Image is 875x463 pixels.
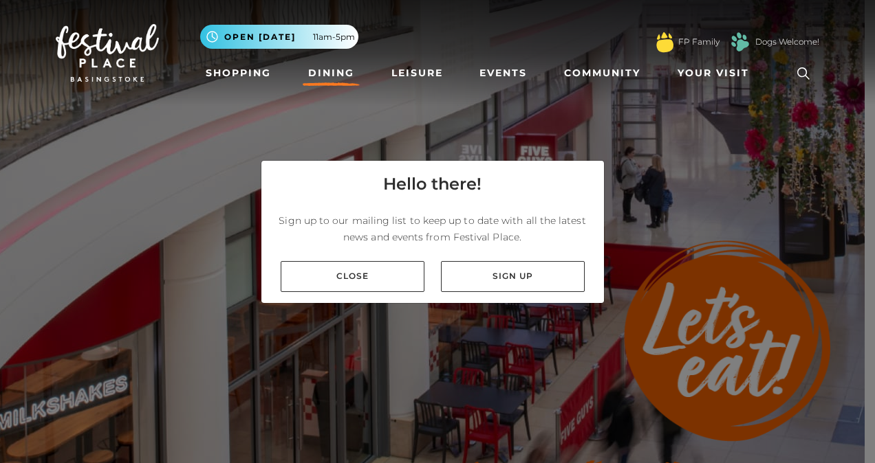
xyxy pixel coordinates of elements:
img: Festival Place Logo [56,24,159,82]
a: Your Visit [672,60,761,86]
a: Events [474,60,532,86]
span: 11am-5pm [313,31,355,43]
span: Your Visit [678,66,749,80]
a: Leisure [386,60,449,86]
a: Shopping [200,60,277,86]
a: Community [559,60,646,86]
a: Dining [303,60,360,86]
button: Open [DATE] 11am-5pm [200,25,358,49]
p: Sign up to our mailing list to keep up to date with all the latest news and events from Festival ... [272,212,593,245]
h4: Hello there! [383,172,482,196]
a: Sign up [441,261,585,292]
a: FP Family [678,36,720,48]
a: Dogs Welcome! [755,36,819,48]
span: Open [DATE] [224,31,296,43]
a: Close [281,261,424,292]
